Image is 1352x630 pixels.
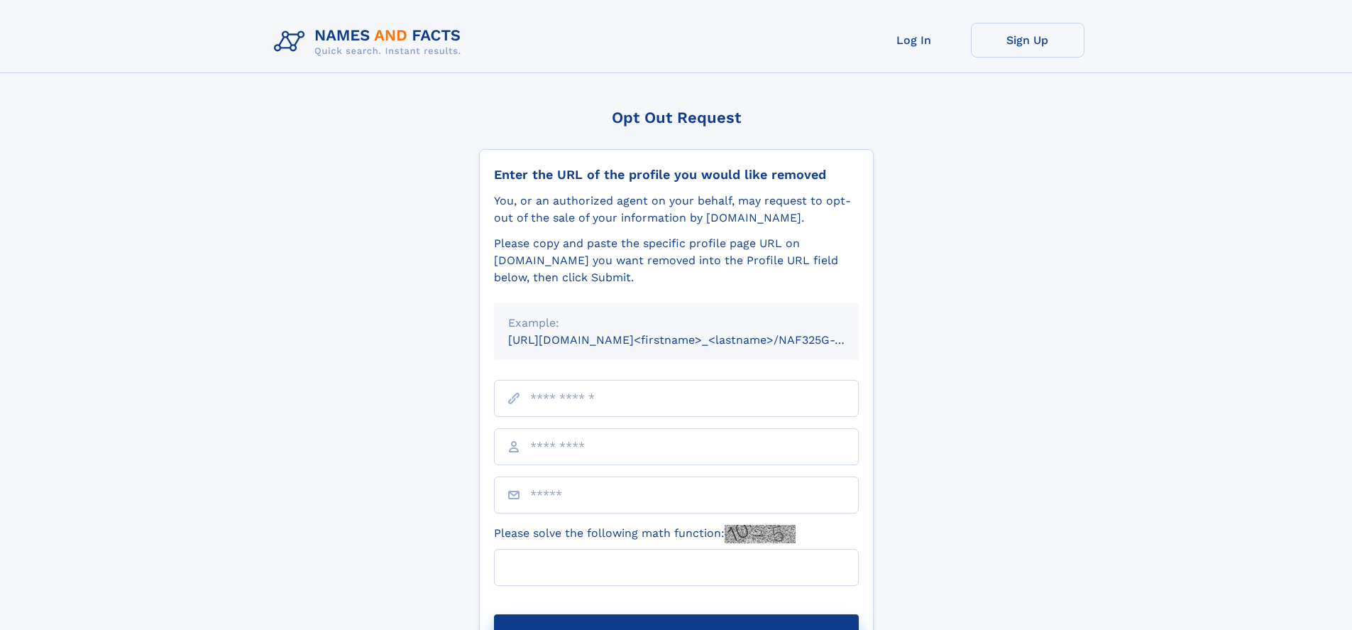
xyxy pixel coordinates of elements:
[494,192,859,227] div: You, or an authorized agent on your behalf, may request to opt-out of the sale of your informatio...
[494,235,859,286] div: Please copy and paste the specific profile page URL on [DOMAIN_NAME] you want removed into the Pr...
[508,315,845,332] div: Example:
[494,525,796,543] label: Please solve the following math function:
[971,23,1084,58] a: Sign Up
[857,23,971,58] a: Log In
[479,109,874,126] div: Opt Out Request
[508,333,886,347] small: [URL][DOMAIN_NAME]<firstname>_<lastname>/NAF325G-xxxxxxxx
[268,23,473,61] img: Logo Names and Facts
[494,167,859,183] div: Enter the URL of the profile you would like removed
